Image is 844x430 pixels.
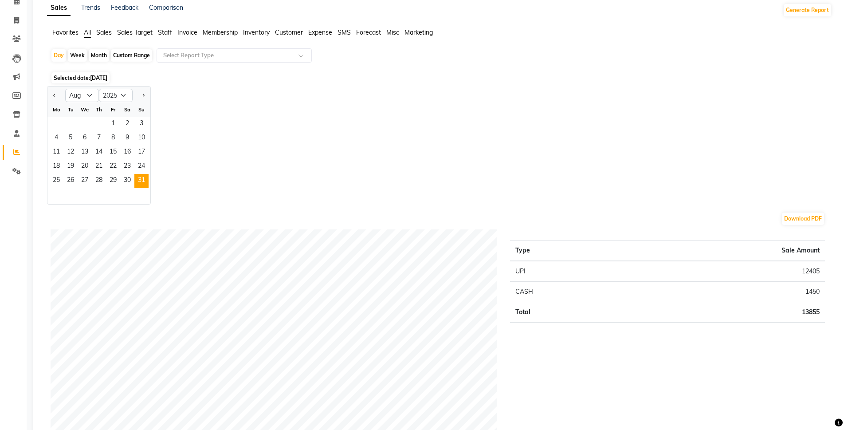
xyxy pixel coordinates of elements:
div: Saturday, August 23, 2025 [120,160,134,174]
span: 16 [120,146,134,160]
td: 12405 [626,261,825,282]
div: Wednesday, August 6, 2025 [78,131,92,146]
div: Sunday, August 31, 2025 [134,174,149,188]
div: Su [134,103,149,117]
div: Thursday, August 14, 2025 [92,146,106,160]
span: 31 [134,174,149,188]
span: 1 [106,117,120,131]
a: Trends [81,4,100,12]
div: Monday, August 18, 2025 [49,160,63,174]
span: 3 [134,117,149,131]
div: Sunday, August 3, 2025 [134,117,149,131]
span: 8 [106,131,120,146]
div: Sunday, August 24, 2025 [134,160,149,174]
span: SMS [338,28,351,36]
span: 4 [49,131,63,146]
span: 21 [92,160,106,174]
span: 13 [78,146,92,160]
span: Customer [275,28,303,36]
span: 19 [63,160,78,174]
div: Saturday, August 2, 2025 [120,117,134,131]
select: Select year [99,89,133,102]
span: Sales [96,28,112,36]
span: 25 [49,174,63,188]
span: Forecast [356,28,381,36]
a: Feedback [111,4,138,12]
div: Friday, August 8, 2025 [106,131,120,146]
span: 11 [49,146,63,160]
span: 2 [120,117,134,131]
div: Tuesday, August 5, 2025 [63,131,78,146]
span: 12 [63,146,78,160]
div: Thursday, August 21, 2025 [92,160,106,174]
span: 26 [63,174,78,188]
button: Previous month [51,88,58,103]
a: Comparison [149,4,183,12]
div: Month [89,49,109,62]
span: 29 [106,174,120,188]
div: Fr [106,103,120,117]
span: 15 [106,146,120,160]
div: Custom Range [111,49,152,62]
div: Tuesday, August 19, 2025 [63,160,78,174]
td: 1450 [626,282,825,302]
td: UPI [510,261,626,282]
span: Invoice [177,28,197,36]
span: 7 [92,131,106,146]
div: Monday, August 4, 2025 [49,131,63,146]
span: 28 [92,174,106,188]
div: Week [68,49,87,62]
td: 13855 [626,302,825,323]
span: 23 [120,160,134,174]
th: Type [510,241,626,261]
button: Generate Report [784,4,831,16]
div: Monday, August 11, 2025 [49,146,63,160]
select: Select month [65,89,99,102]
div: Mo [49,103,63,117]
div: Friday, August 1, 2025 [106,117,120,131]
th: Sale Amount [626,241,825,261]
span: All [84,28,91,36]
td: Total [510,302,626,323]
span: 30 [120,174,134,188]
div: Tu [63,103,78,117]
span: 14 [92,146,106,160]
span: Inventory [243,28,270,36]
span: 5 [63,131,78,146]
span: 10 [134,131,149,146]
span: Misc [386,28,399,36]
div: Saturday, August 30, 2025 [120,174,134,188]
span: Expense [308,28,332,36]
button: Download PDF [782,213,824,225]
div: Sunday, August 10, 2025 [134,131,149,146]
span: 22 [106,160,120,174]
span: Favorites [52,28,79,36]
span: 20 [78,160,92,174]
span: [DATE] [90,75,107,81]
div: We [78,103,92,117]
div: Friday, August 15, 2025 [106,146,120,160]
span: 9 [120,131,134,146]
div: Tuesday, August 26, 2025 [63,174,78,188]
div: Day [51,49,66,62]
span: Selected date: [51,72,110,83]
div: Thursday, August 7, 2025 [92,131,106,146]
div: Saturday, August 9, 2025 [120,131,134,146]
div: Th [92,103,106,117]
span: Membership [203,28,238,36]
div: Tuesday, August 12, 2025 [63,146,78,160]
span: 17 [134,146,149,160]
td: CASH [510,282,626,302]
div: Saturday, August 16, 2025 [120,146,134,160]
button: Next month [140,88,147,103]
span: 18 [49,160,63,174]
div: Wednesday, August 27, 2025 [78,174,92,188]
div: Sunday, August 17, 2025 [134,146,149,160]
div: Sa [120,103,134,117]
div: Wednesday, August 20, 2025 [78,160,92,174]
div: Thursday, August 28, 2025 [92,174,106,188]
div: Wednesday, August 13, 2025 [78,146,92,160]
div: Monday, August 25, 2025 [49,174,63,188]
span: 6 [78,131,92,146]
span: 27 [78,174,92,188]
